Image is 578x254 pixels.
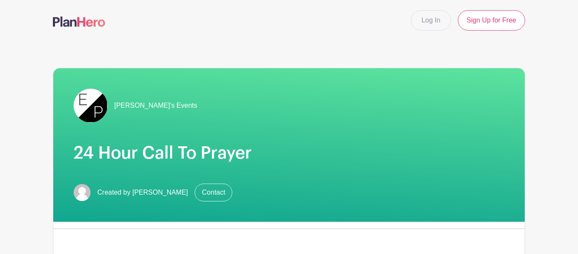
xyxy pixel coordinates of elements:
[195,184,232,201] a: Contact
[411,10,451,31] a: Log In
[114,100,197,111] span: [PERSON_NAME]'s Events
[53,17,105,27] img: logo-507f7623f17ff9eddc593b1ce0a138ce2505c220e1c5a4e2b4648c50719b7d32.svg
[97,187,188,198] span: Created by [PERSON_NAME]
[74,184,91,201] img: default-ce2991bfa6775e67f084385cd625a349d9dcbb7a52a09fb2fda1e96e2d18dcdb.png
[74,143,504,163] h1: 24 Hour Call To Prayer
[458,10,525,31] a: Sign Up for Free
[74,89,107,123] img: Square%20Logo.png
